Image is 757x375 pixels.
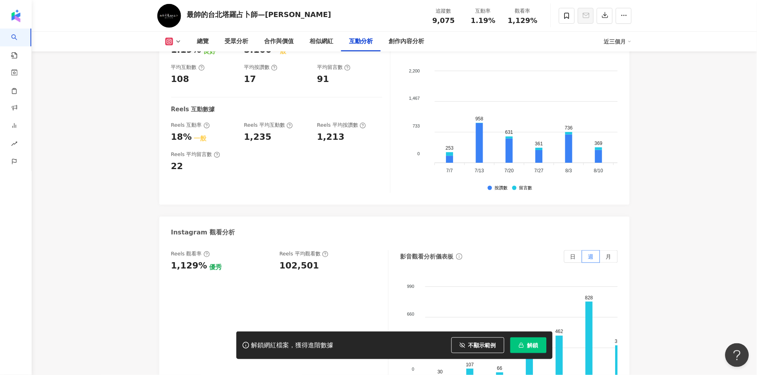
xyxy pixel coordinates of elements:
div: 互動分析 [349,37,373,46]
span: 週 [588,253,594,260]
div: 追蹤數 [429,7,459,15]
div: 1,129% [171,260,208,272]
tspan: 7/27 [534,168,544,174]
div: Reels 互動率 [171,122,210,129]
tspan: 660 [407,312,414,317]
tspan: 7/7 [446,168,453,174]
div: 18% [171,131,192,143]
div: 平均留言數 [317,64,351,71]
div: Reels 互動數據 [171,105,215,114]
div: 一般 [274,47,286,56]
span: 解鎖 [527,342,538,348]
div: 互動率 [468,7,498,15]
tspan: 733 [413,124,420,129]
div: 最帥的台北塔羅占卜師—[PERSON_NAME] [187,10,331,19]
div: 受眾分析 [225,37,249,46]
tspan: 0 [412,367,414,372]
tspan: 7/13 [475,168,484,174]
div: 1,235 [244,131,272,143]
span: 日 [570,253,576,260]
tspan: 8/3 [566,168,572,174]
div: 108 [171,73,189,86]
div: 22 [171,160,183,173]
div: 平均按讚數 [244,64,278,71]
div: 17 [244,73,256,86]
tspan: 0 [417,151,420,156]
tspan: 8/10 [594,168,604,174]
div: 102,501 [279,260,319,272]
button: 解鎖 [510,337,547,353]
span: 1.19% [471,17,495,25]
tspan: 990 [407,284,414,289]
span: info-circle [455,252,464,261]
div: 91 [317,73,329,86]
div: 留言數 [519,186,532,191]
div: 按讚數 [495,186,508,191]
tspan: 2,200 [409,69,420,73]
img: KOL Avatar [157,4,181,28]
button: 不顯示範例 [451,337,504,353]
span: 不顯示範例 [468,342,496,348]
div: 相似網紅 [310,37,334,46]
a: search [11,29,27,59]
div: 影音觀看分析儀表板 [400,253,454,261]
tspan: 1,467 [409,96,420,101]
div: 近三個月 [604,35,632,48]
div: 觀看率 [508,7,538,15]
div: 創作內容分析 [389,37,425,46]
span: 月 [606,253,612,260]
span: 9,075 [432,16,455,25]
div: 合作與價值 [264,37,294,46]
tspan: 7/20 [505,168,514,174]
div: 總覽 [197,37,209,46]
div: Reels 觀看率 [171,250,210,257]
div: Reels 平均留言數 [171,151,220,158]
span: rise [11,136,17,154]
div: Instagram 觀看分析 [171,228,235,237]
div: 解鎖網紅檔案，獲得進階數據 [251,341,334,350]
div: 平均互動數 [171,64,205,71]
div: Reels 平均按讚數 [317,122,366,129]
div: Reels 平均互動數 [244,122,293,129]
div: Reels 平均觀看數 [279,250,328,257]
span: 1,129% [508,17,538,25]
div: 良好 [203,47,216,56]
img: logo icon [9,10,22,22]
div: 一般 [194,134,206,143]
div: 優秀 [209,263,222,272]
div: 1,213 [317,131,345,143]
